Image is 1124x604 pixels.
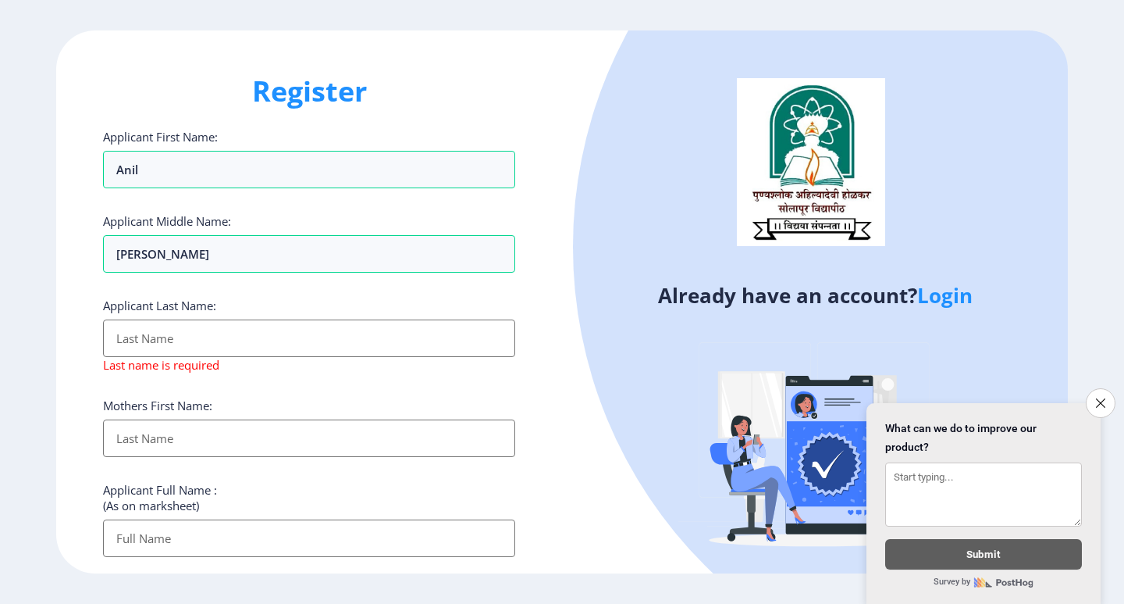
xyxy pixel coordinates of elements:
h4: Already have an account? [574,283,1056,308]
input: Last Name [103,320,515,357]
label: Applicant Last Name: [103,298,216,313]
img: logo [737,78,885,245]
img: Verified-rafiki.svg [678,313,951,586]
a: Login [917,281,973,309]
input: First Name [103,235,515,273]
input: Last Name [103,420,515,457]
input: First Name [103,151,515,188]
label: Applicant Full Name : (As on marksheet) [103,482,217,513]
label: Applicant Middle Name: [103,213,231,229]
label: Mothers First Name: [103,398,212,413]
input: Full Name [103,520,515,557]
span: Last name is required [103,357,219,373]
label: Applicant First Name: [103,129,218,145]
h1: Register [103,73,515,110]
